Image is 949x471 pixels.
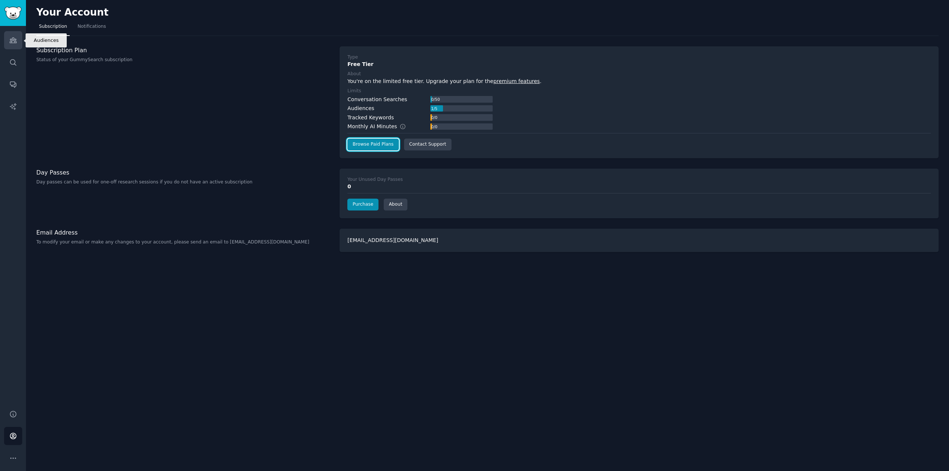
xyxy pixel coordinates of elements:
[347,88,361,94] div: Limits
[36,239,332,246] p: To modify your email or make any changes to your account, please send an email to [EMAIL_ADDRESS]...
[36,46,332,54] h3: Subscription Plan
[430,96,440,103] div: 0 / 50
[36,21,70,36] a: Subscription
[347,77,931,85] div: You're on the limited free tier. Upgrade your plan for the .
[4,7,22,20] img: GummySearch logo
[75,21,109,36] a: Notifications
[340,229,939,252] div: [EMAIL_ADDRESS][DOMAIN_NAME]
[404,139,452,150] a: Contact Support
[347,60,931,68] div: Free Tier
[347,71,361,77] div: About
[384,199,407,210] a: About
[347,183,931,190] div: 0
[36,57,332,63] p: Status of your GummySearch subscription
[430,114,438,121] div: 0 / 0
[36,169,332,176] h3: Day Passes
[347,176,403,183] div: Your Unused Day Passes
[493,78,540,84] a: premium features
[430,105,438,112] div: 1 / 5
[347,105,374,112] div: Audiences
[36,7,109,19] h2: Your Account
[347,96,407,103] div: Conversation Searches
[36,179,332,186] p: Day passes can be used for one-off research sessions if you do not have an active subscription
[347,199,378,210] a: Purchase
[347,139,399,150] a: Browse Paid Plans
[36,229,332,236] h3: Email Address
[430,123,438,130] div: 0 / 0
[39,23,67,30] span: Subscription
[347,54,358,61] div: Type
[77,23,106,30] span: Notifications
[347,123,414,130] div: Monthly AI Minutes
[347,114,394,122] div: Tracked Keywords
